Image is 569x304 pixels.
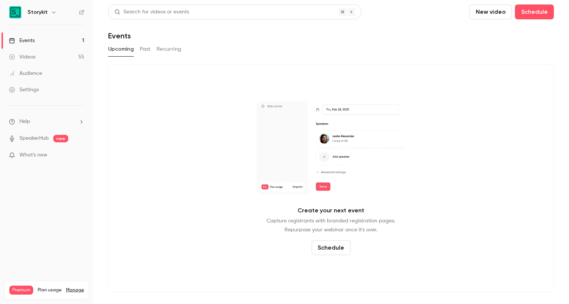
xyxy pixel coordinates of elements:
[9,37,35,44] div: Events
[9,286,33,295] span: Premium
[157,43,182,55] button: Recurring
[9,86,39,94] div: Settings
[19,151,47,159] span: What's new
[9,53,35,61] div: Videos
[19,134,49,142] a: SpeakerHub
[9,118,84,126] li: help-dropdown-opener
[53,135,68,142] span: new
[108,43,134,55] button: Upcoming
[66,287,84,293] a: Manage
[298,206,365,215] p: Create your next event
[267,216,396,234] p: Capture registrants with branded registration pages. Repurpose your webinar once it's over.
[515,4,554,19] button: Schedule
[114,8,189,16] div: Search for videos or events
[9,70,42,77] div: Audience
[9,6,21,18] img: Storykit
[469,4,512,19] button: New video
[140,43,151,55] button: Past
[38,287,62,293] span: Plan usage
[108,31,131,40] h1: Events
[19,118,30,126] span: Help
[28,9,48,16] h6: Storykit
[312,240,351,255] button: Schedule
